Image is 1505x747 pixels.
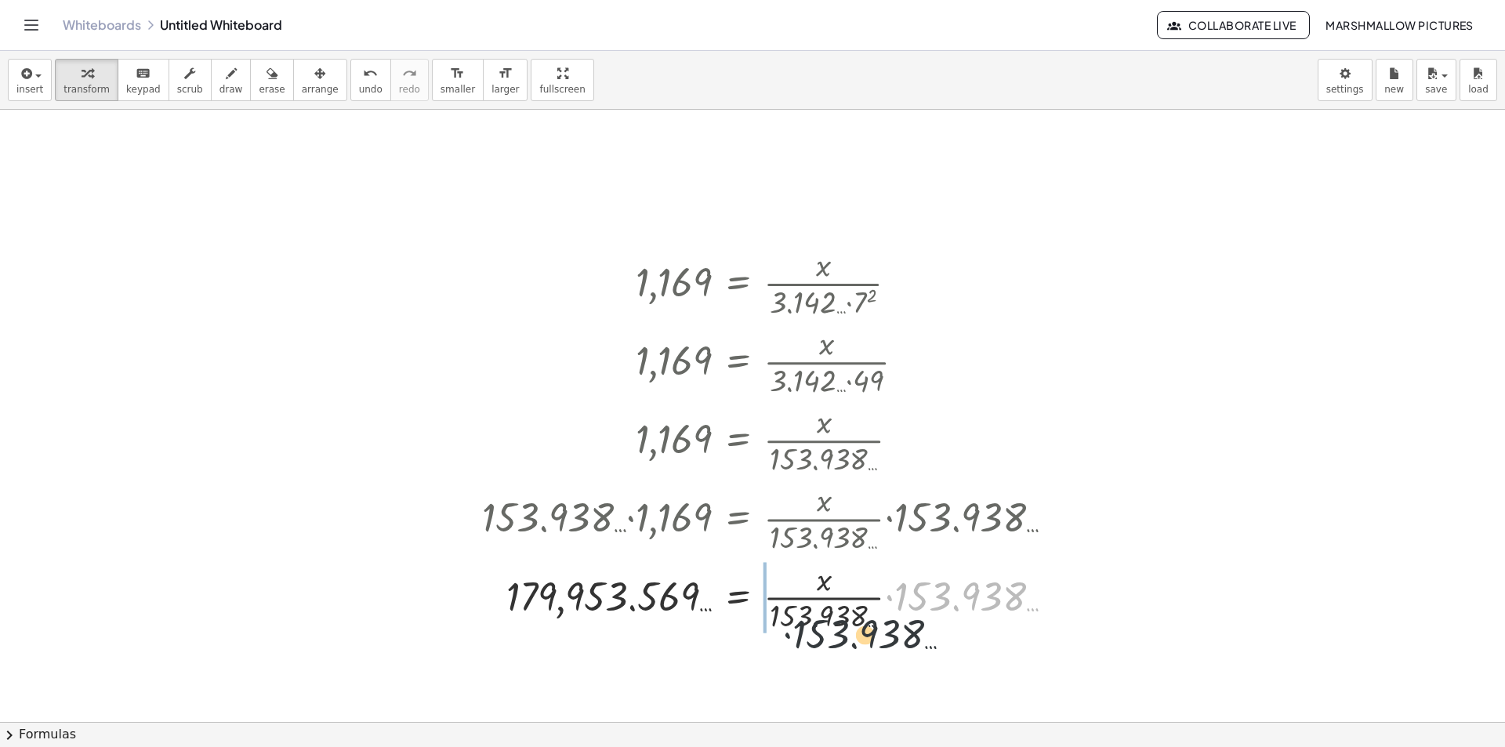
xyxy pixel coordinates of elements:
[250,59,293,101] button: erase
[432,59,484,101] button: format_sizesmaller
[399,84,420,95] span: redo
[169,59,212,101] button: scrub
[1318,59,1373,101] button: settings
[177,84,203,95] span: scrub
[539,84,585,95] span: fullscreen
[8,59,52,101] button: insert
[498,64,513,83] i: format_size
[19,13,44,38] button: Toggle navigation
[1384,84,1404,95] span: new
[16,84,43,95] span: insert
[1326,84,1364,95] span: settings
[491,84,519,95] span: larger
[390,59,429,101] button: redoredo
[450,64,465,83] i: format_size
[63,17,141,33] a: Whiteboards
[531,59,593,101] button: fullscreen
[1416,59,1456,101] button: save
[219,84,243,95] span: draw
[483,59,528,101] button: format_sizelarger
[1325,18,1474,32] span: Marshmallow Pictures
[1425,84,1447,95] span: save
[211,59,252,101] button: draw
[118,59,169,101] button: keyboardkeypad
[55,59,118,101] button: transform
[402,64,417,83] i: redo
[259,84,285,95] span: erase
[363,64,378,83] i: undo
[359,84,383,95] span: undo
[1313,11,1486,39] button: Marshmallow Pictures
[1468,84,1489,95] span: load
[350,59,391,101] button: undoundo
[126,84,161,95] span: keypad
[302,84,339,95] span: arrange
[1157,11,1309,39] button: Collaborate Live
[1460,59,1497,101] button: load
[136,64,150,83] i: keyboard
[63,84,110,95] span: transform
[1376,59,1413,101] button: new
[441,84,475,95] span: smaller
[1170,18,1296,32] span: Collaborate Live
[293,59,347,101] button: arrange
